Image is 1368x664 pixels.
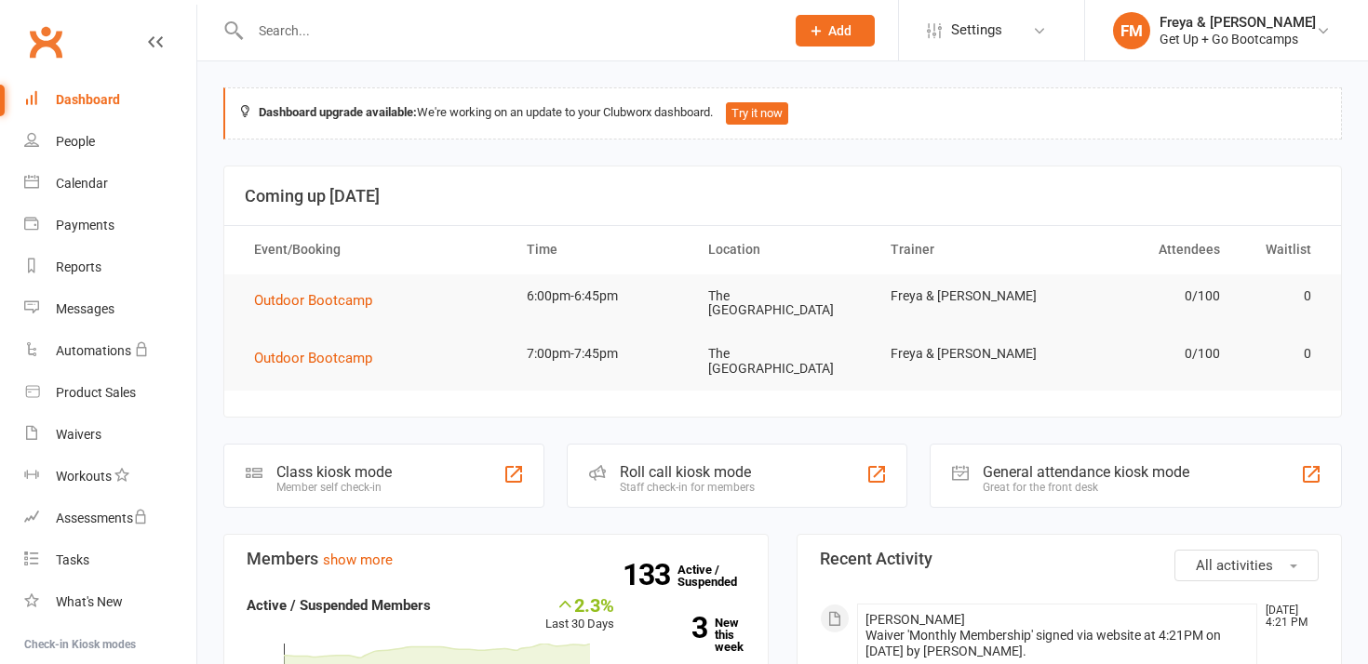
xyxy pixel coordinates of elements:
div: Dashboard [56,92,120,107]
div: Calendar [56,176,108,191]
td: 0/100 [1055,332,1237,376]
div: Class kiosk mode [276,463,392,481]
button: Add [796,15,875,46]
div: Roll call kiosk mode [620,463,755,481]
td: 0 [1237,274,1328,318]
a: Automations [24,330,196,372]
div: Messages [56,301,114,316]
span: Outdoor Bootcamp [254,292,372,309]
span: Add [828,23,852,38]
strong: Dashboard upgrade available: [259,105,417,119]
div: Staff check-in for members [620,481,755,494]
td: The [GEOGRAPHIC_DATA] [691,274,873,333]
td: The [GEOGRAPHIC_DATA] [691,332,873,391]
h3: Members [247,550,745,568]
div: Payments [56,218,114,232]
div: Product Sales [56,385,136,400]
a: Assessments [24,498,196,539]
button: All activities [1174,550,1319,581]
td: Freya & [PERSON_NAME] [874,332,1055,376]
div: General attendance kiosk mode [983,463,1189,481]
div: Waiver 'Monthly Membership' signed via website at 4:21PM on [DATE] by [PERSON_NAME]. [865,628,1249,659]
div: Member self check-in [276,481,392,494]
div: Automations [56,343,131,358]
input: Search... [245,18,771,44]
td: 0/100 [1055,274,1237,318]
td: 6:00pm-6:45pm [510,274,691,318]
div: Workouts [56,469,112,484]
div: Freya & [PERSON_NAME] [1160,14,1316,31]
a: Waivers [24,414,196,456]
th: Waitlist [1237,226,1328,273]
a: Reports [24,246,196,288]
a: show more [323,551,393,568]
a: 133Active / Suspended [677,550,759,602]
button: Outdoor Bootcamp [254,289,385,312]
th: Event/Booking [237,226,510,273]
div: FM [1113,12,1150,49]
a: Dashboard [24,79,196,121]
td: 0 [1237,332,1328,376]
div: 2.3% [545,594,614,615]
a: Tasks [24,539,196,581]
th: Attendees [1055,226,1237,273]
div: We're working on an update to your Clubworx dashboard. [223,87,1342,139]
div: Reports [56,259,101,274]
div: Last 30 Days [545,594,614,634]
a: What's New [24,581,196,623]
h3: Recent Activity [820,550,1319,568]
div: Waivers [56,427,101,442]
div: Tasks [56,552,89,567]
td: 7:00pm-7:45pm [510,332,691,376]
a: Messages [24,288,196,330]
button: Outdoor Bootcamp [254,347,385,369]
a: 3New this week [642,617,746,653]
span: [PERSON_NAME] [865,612,965,627]
th: Trainer [874,226,1055,273]
div: Assessments [56,511,148,525]
div: Great for the front desk [983,481,1189,494]
th: Time [510,226,691,273]
td: Freya & [PERSON_NAME] [874,274,1055,318]
th: Location [691,226,873,273]
a: Product Sales [24,372,196,414]
div: What's New [56,594,123,609]
a: People [24,121,196,163]
button: Try it now [726,102,788,125]
strong: 3 [642,614,707,642]
a: Workouts [24,456,196,498]
span: All activities [1196,557,1273,574]
span: Outdoor Bootcamp [254,350,372,366]
a: Payments [24,205,196,246]
strong: 133 [623,561,677,589]
h3: Coming up [DATE] [245,187,1321,206]
div: Get Up + Go Bootcamps [1160,31,1316,47]
div: People [56,134,95,149]
time: [DATE] 4:21 PM [1256,604,1318,629]
a: Clubworx [22,19,69,65]
strong: Active / Suspended Members [247,597,431,614]
span: Settings [951,9,1002,51]
a: Calendar [24,163,196,205]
